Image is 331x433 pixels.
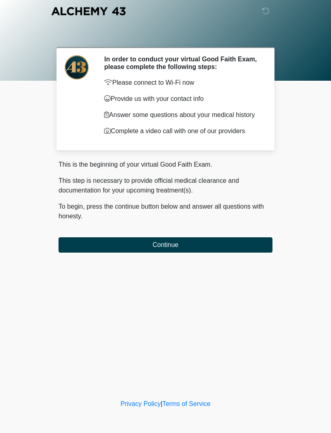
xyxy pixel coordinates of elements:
[59,237,272,253] button: Continue
[52,29,279,44] h1: ‎ ‎ ‎ ‎
[50,6,126,16] img: Alchemy 43 Logo
[104,126,260,136] p: Complete a video call with one of our providers
[104,110,260,120] p: Answer some questions about your medical history
[162,400,210,407] a: Terms of Service
[59,176,272,195] p: This step is necessary to provide official medical clearance and documentation for your upcoming ...
[104,78,260,88] p: Please connect to Wi-Fi now
[104,55,260,71] h2: In order to conduct your virtual Good Faith Exam, please complete the following steps:
[161,400,162,407] a: |
[104,94,260,104] p: Provide us with your contact info
[121,400,161,407] a: Privacy Policy
[65,55,89,79] img: Agent Avatar
[59,202,272,221] p: To begin, press the continue button below and answer all questions with honesty.
[59,160,272,169] p: This is the beginning of your virtual Good Faith Exam.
